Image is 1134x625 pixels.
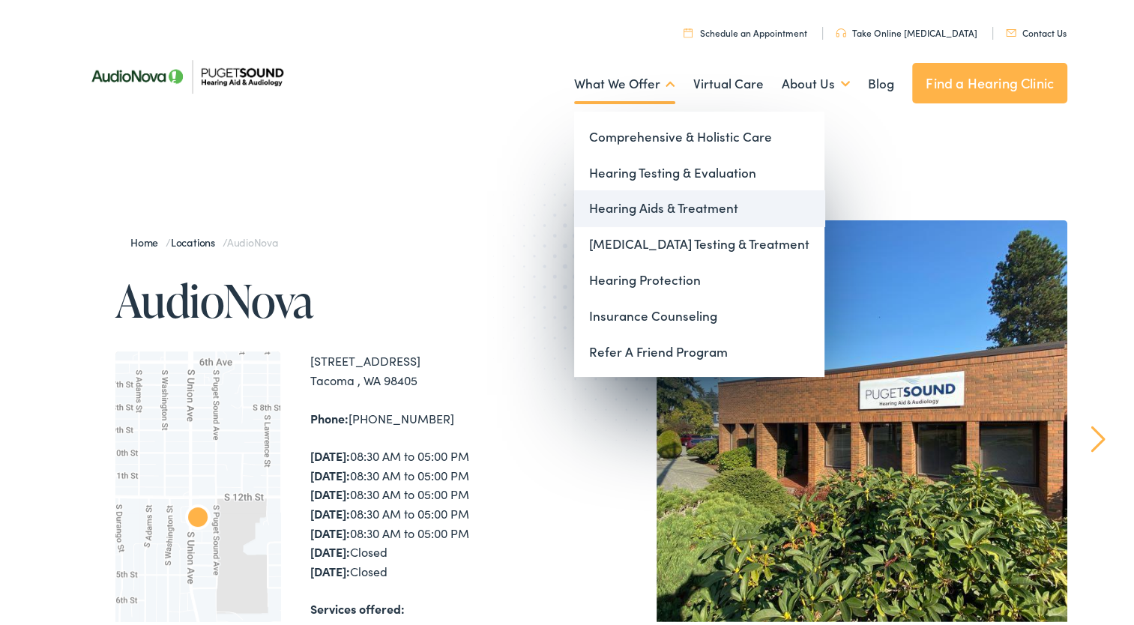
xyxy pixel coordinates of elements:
a: Schedule an Appointment [684,23,807,36]
a: Find a Hearing Clinic [912,60,1067,100]
span: / / [130,232,278,247]
a: Blog [868,53,894,109]
strong: [DATE]: [310,540,350,557]
a: Home [130,232,166,247]
strong: [DATE]: [310,522,350,538]
a: Virtual Care [693,53,764,109]
a: Comprehensive & Holistic Care [574,116,824,152]
strong: Phone: [310,407,349,423]
a: Take Online [MEDICAL_DATA] [836,23,977,36]
div: AudioNova [174,492,222,540]
div: [PHONE_NUMBER] [310,406,573,426]
a: What We Offer [574,53,675,109]
strong: [DATE]: [310,444,350,461]
h1: AudioNova [115,273,573,322]
a: About Us [782,53,850,109]
a: Refer A Friend Program [574,331,824,367]
strong: [DATE]: [310,464,350,480]
a: [MEDICAL_DATA] Testing & Treatment [574,223,824,259]
a: Contact Us [1006,23,1067,36]
a: Hearing Protection [574,259,824,295]
strong: Services offered: [310,597,405,614]
a: Hearing Aids & Treatment [574,187,824,223]
a: Insurance Counseling [574,295,824,331]
div: [STREET_ADDRESS] Tacoma , WA 98405 [310,348,573,387]
img: utility icon [1006,26,1016,34]
a: Next [1091,423,1106,450]
div: 08:30 AM to 05:00 PM 08:30 AM to 05:00 PM 08:30 AM to 05:00 PM 08:30 AM to 05:00 PM 08:30 AM to 0... [310,444,573,578]
strong: [DATE]: [310,560,350,576]
strong: [DATE]: [310,483,350,499]
strong: [DATE]: [310,502,350,519]
a: Locations [171,232,223,247]
a: Hearing Testing & Evaluation [574,152,824,188]
img: utility icon [836,25,846,34]
span: AudioNova [227,232,278,247]
img: utility icon [684,25,693,34]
